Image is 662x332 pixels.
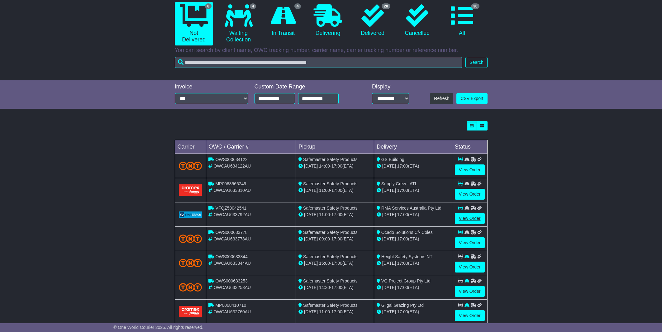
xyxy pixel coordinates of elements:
span: OWCAU633810AU [213,188,251,193]
span: Safemaster Safety Products [303,254,357,259]
span: 17:00 [397,285,408,290]
button: Search [465,57,487,68]
span: OWS000633344 [215,254,248,259]
span: 17:00 [331,285,342,290]
span: [DATE] [304,261,318,266]
span: [DATE] [382,285,396,290]
a: Cancelled [398,2,436,39]
span: 17:00 [331,309,342,314]
span: [DATE] [304,188,318,193]
span: OWS000633778 [215,230,248,235]
div: Custom Date Range [255,83,355,90]
a: 4 In Transit [264,2,302,39]
span: 28 [382,3,390,9]
span: 17:00 [331,164,342,168]
td: Carrier [175,140,206,154]
img: TNT_Domestic.png [179,259,202,267]
span: Safemaster Safety Products [303,303,357,308]
span: 09:00 [319,236,330,241]
div: - (ETA) [298,309,371,315]
span: VFQZ50042541 [215,206,246,211]
span: [DATE] [382,212,396,217]
span: 17:00 [397,309,408,314]
span: Safemaster Safety Products [303,157,357,162]
span: 11:00 [319,188,330,193]
span: RMA Services Australia Pty Ltd [381,206,441,211]
span: 17:00 [331,261,342,266]
span: 17:00 [331,188,342,193]
span: 4 [294,3,301,9]
img: TNT_Domestic.png [179,235,202,243]
span: VG Project Group Pty Ltd [381,278,431,283]
span: Height Safety Systems NT [381,254,432,259]
a: 8 Not Delivered [175,2,213,45]
div: (ETA) [377,163,450,169]
img: GetCarrierServiceLogo [179,211,202,218]
p: You can search by client name, OWC tracking number, carrier name, carrier tracking number or refe... [175,47,488,54]
a: View Order [455,213,485,224]
div: (ETA) [377,236,450,242]
img: Aramex.png [179,184,202,196]
a: View Order [455,164,485,175]
div: (ETA) [377,284,450,291]
span: Gilgal Grazing Pty Ltd [381,303,424,308]
span: [DATE] [382,261,396,266]
a: View Order [455,189,485,200]
span: OWS000633253 [215,278,248,283]
td: Status [452,140,487,154]
span: OWCAU633253AU [213,285,251,290]
span: [DATE] [304,309,318,314]
img: TNT_Domestic.png [179,162,202,170]
span: Safemaster Safety Products [303,230,357,235]
span: [DATE] [304,236,318,241]
div: - (ETA) [298,163,371,169]
span: Ocado Solutions C/- Coles [381,230,433,235]
span: OWS000634122 [215,157,248,162]
span: OWCAU634122AU [213,164,251,168]
div: - (ETA) [298,284,371,291]
button: Refresh [430,93,453,104]
div: - (ETA) [298,260,371,267]
span: 8 [205,3,212,9]
span: OWCAU633344AU [213,261,251,266]
td: OWC / Carrier # [206,140,296,154]
img: Aramex.png [179,306,202,317]
span: 17:00 [331,236,342,241]
span: MP0068566249 [215,181,246,186]
a: View Order [455,237,485,248]
span: 11:00 [319,212,330,217]
span: Safemaster Safety Products [303,278,357,283]
span: OWCAU633792AU [213,212,251,217]
span: [DATE] [382,309,396,314]
div: (ETA) [377,309,450,315]
a: CSV Export [456,93,487,104]
span: 17:00 [397,236,408,241]
a: 4 Waiting Collection [219,2,258,45]
span: 15:00 [319,261,330,266]
span: [DATE] [382,164,396,168]
span: 36 [471,3,479,9]
span: 17:00 [397,188,408,193]
span: 17:00 [331,212,342,217]
span: Supply Crew - ATL [381,181,417,186]
div: Display [372,83,409,90]
span: 4 [250,3,256,9]
span: [DATE] [304,212,318,217]
div: (ETA) [377,187,450,194]
div: - (ETA) [298,236,371,242]
a: View Order [455,310,485,321]
span: [DATE] [304,285,318,290]
a: View Order [455,262,485,273]
a: 28 Delivered [353,2,392,39]
span: 11:00 [319,309,330,314]
a: View Order [455,286,485,297]
div: (ETA) [377,211,450,218]
div: - (ETA) [298,211,371,218]
span: 17:00 [397,164,408,168]
span: 17:00 [397,212,408,217]
td: Pickup [296,140,374,154]
span: © One World Courier 2025. All rights reserved. [113,325,203,330]
span: OWCAU632760AU [213,309,251,314]
span: [DATE] [304,164,318,168]
span: 14:00 [319,164,330,168]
